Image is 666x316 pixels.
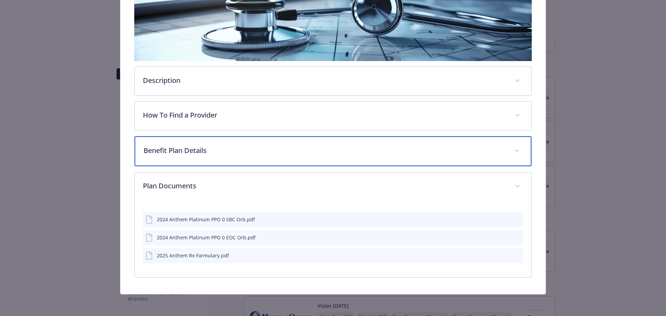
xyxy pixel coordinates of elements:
button: download file [503,234,509,241]
p: Plan Documents [143,181,507,191]
div: 2024 Anthem Platinum PPO 0 EOC Orb.pdf [157,234,256,241]
div: Plan Documents [135,172,532,201]
div: 2025 Anthem Rx Formulary.pdf [157,252,229,259]
button: preview file [514,234,520,241]
button: preview file [514,252,520,259]
button: download file [503,216,509,223]
p: How To Find a Provider [143,110,507,120]
p: Description [143,75,507,86]
div: How To Find a Provider [135,102,532,130]
div: 2024 Anthem Platinum PPO 0 SBC Orb.pdf [157,216,255,223]
div: Benefit Plan Details [135,136,532,166]
div: Plan Documents [135,201,532,277]
button: preview file [514,216,520,223]
p: Benefit Plan Details [144,145,506,156]
button: download file [503,252,509,259]
div: Description [135,67,532,95]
